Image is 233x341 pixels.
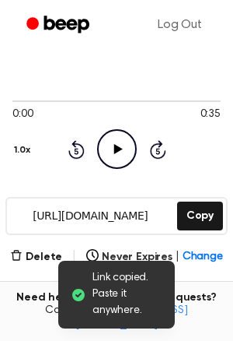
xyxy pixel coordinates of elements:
span: 0:35 [200,107,221,123]
span: Contact us [9,304,224,332]
span: Change [183,249,223,265]
span: | [176,249,179,265]
button: Delete [10,249,62,265]
span: 0:00 [12,107,33,123]
button: Never Expires|Change [86,249,223,265]
a: Beep [16,10,103,40]
a: Log Out [142,6,217,44]
span: | [71,248,77,266]
span: Link copied. Paste it anywhere. [92,270,162,319]
button: 1.0x [12,137,36,163]
button: Copy [177,202,223,230]
a: [EMAIL_ADDRESS][DOMAIN_NAME] [75,305,188,330]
